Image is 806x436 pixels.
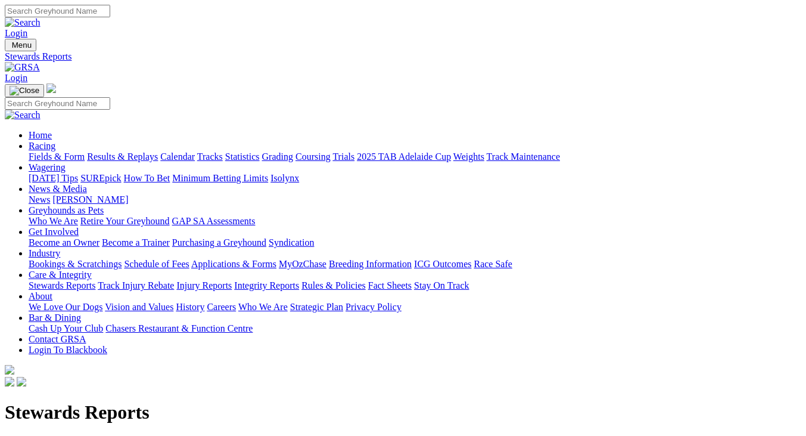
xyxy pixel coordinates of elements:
[105,323,253,333] a: Chasers Restaurant & Function Centre
[329,259,412,269] a: Breeding Information
[80,173,121,183] a: SUREpick
[5,39,36,51] button: Toggle navigation
[29,194,50,205] a: News
[207,302,236,312] a: Careers
[105,302,173,312] a: Vision and Values
[172,173,268,183] a: Minimum Betting Limits
[29,302,102,312] a: We Love Our Dogs
[29,194,801,205] div: News & Media
[29,151,85,162] a: Fields & Form
[262,151,293,162] a: Grading
[29,227,79,237] a: Get Involved
[357,151,451,162] a: 2025 TAB Adelaide Cup
[29,259,801,270] div: Industry
[5,28,27,38] a: Login
[172,216,256,226] a: GAP SA Assessments
[29,205,104,215] a: Greyhounds as Pets
[295,151,331,162] a: Coursing
[29,216,78,226] a: Who We Are
[5,365,14,375] img: logo-grsa-white.png
[29,313,81,323] a: Bar & Dining
[5,110,41,120] img: Search
[29,280,95,290] a: Stewards Reports
[102,237,170,248] a: Become a Trainer
[87,151,158,162] a: Results & Replays
[5,51,801,62] a: Stewards Reports
[29,130,52,140] a: Home
[5,73,27,83] a: Login
[414,280,469,290] a: Stay On Track
[29,334,86,344] a: Contact GRSA
[29,237,801,248] div: Get Involved
[279,259,326,269] a: MyOzChase
[29,237,99,248] a: Become an Owner
[46,84,56,93] img: logo-grsa-white.png
[160,151,195,162] a: Calendar
[453,151,484,162] a: Weights
[5,401,801,423] h1: Stewards Reports
[5,97,110,110] input: Search
[197,151,223,162] a: Tracks
[29,259,122,269] a: Bookings & Scratchings
[191,259,276,269] a: Applications & Forms
[5,62,40,73] img: GRSA
[5,5,110,17] input: Search
[29,345,107,355] a: Login To Blackbook
[270,173,299,183] a: Isolynx
[301,280,366,290] a: Rules & Policies
[52,194,128,205] a: [PERSON_NAME]
[29,270,92,280] a: Care & Integrity
[5,17,41,28] img: Search
[176,280,232,290] a: Injury Reports
[238,302,288,312] a: Who We Are
[29,323,801,334] div: Bar & Dining
[29,323,103,333] a: Cash Up Your Club
[29,173,801,184] div: Wagering
[29,162,66,172] a: Wagering
[29,248,60,258] a: Industry
[234,280,299,290] a: Integrity Reports
[176,302,204,312] a: History
[346,302,402,312] a: Privacy Policy
[290,302,343,312] a: Strategic Plan
[368,280,412,290] a: Fact Sheets
[29,141,55,151] a: Racing
[172,237,266,248] a: Purchasing a Greyhound
[332,151,354,162] a: Trials
[474,259,512,269] a: Race Safe
[29,302,801,313] div: About
[17,377,26,386] img: twitter.svg
[29,184,87,194] a: News & Media
[487,151,560,162] a: Track Maintenance
[414,259,471,269] a: ICG Outcomes
[225,151,260,162] a: Statistics
[124,259,189,269] a: Schedule of Fees
[29,173,78,183] a: [DATE] Tips
[29,291,52,301] a: About
[5,84,44,97] button: Toggle navigation
[269,237,314,248] a: Syndication
[124,173,170,183] a: How To Bet
[12,41,32,50] span: Menu
[98,280,174,290] a: Track Injury Rebate
[80,216,170,226] a: Retire Your Greyhound
[10,86,39,95] img: Close
[5,377,14,386] img: facebook.svg
[29,280,801,291] div: Care & Integrity
[29,216,801,227] div: Greyhounds as Pets
[29,151,801,162] div: Racing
